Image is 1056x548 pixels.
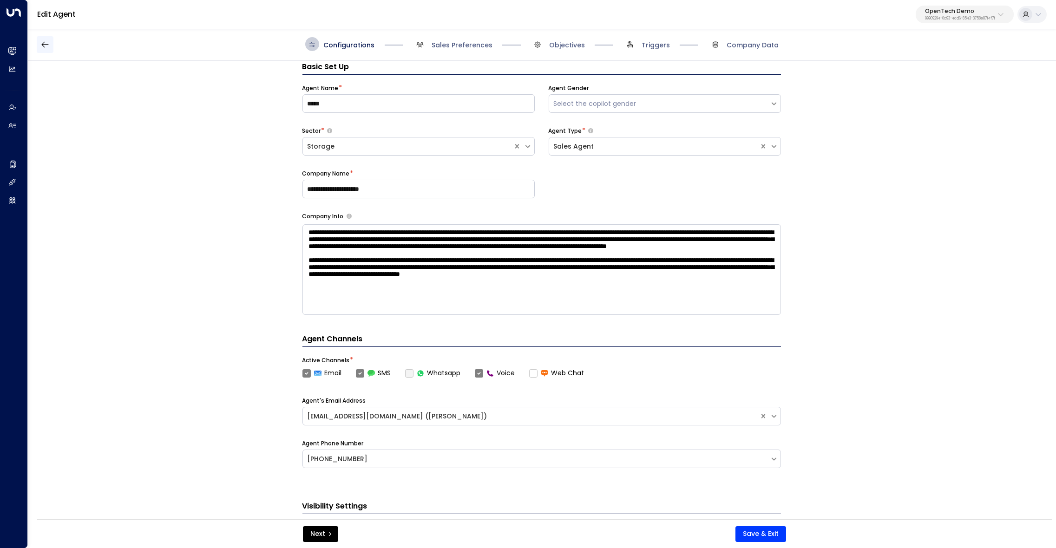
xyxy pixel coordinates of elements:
label: Whatsapp [405,368,461,378]
label: Agent Type [549,127,582,135]
span: Objectives [549,40,585,50]
h3: Visibility Settings [302,501,781,514]
label: Agent Name [302,84,339,92]
label: Agent's Email Address [302,397,366,405]
div: [EMAIL_ADDRESS][DOMAIN_NAME] ([PERSON_NAME]) [308,411,754,421]
h3: Basic Set Up [302,61,781,75]
label: Company Info [302,212,344,221]
button: Save & Exit [735,526,786,542]
label: Sector [302,127,321,135]
div: Sales Agent [554,142,754,151]
div: Select the copilot gender [554,99,765,109]
h4: Agent Channels [302,333,781,347]
a: Edit Agent [37,9,76,20]
label: Voice [475,368,515,378]
label: Active Channels [302,356,350,365]
span: Configurations [324,40,375,50]
label: Agent Gender [549,84,589,92]
p: 99909294-0a93-4cd6-8543-3758e87f4f7f [925,17,995,20]
button: Provide a brief overview of your company, including your industry, products or services, and any ... [347,214,352,219]
button: Next [303,526,338,542]
button: OpenTech Demo99909294-0a93-4cd6-8543-3758e87f4f7f [916,6,1014,23]
span: Sales Preferences [432,40,492,50]
p: OpenTech Demo [925,8,995,14]
span: Triggers [642,40,670,50]
button: Select whether your copilot will handle inquiries directly from leads or from brokers representin... [588,128,593,134]
label: SMS [356,368,391,378]
label: Company Name [302,170,350,178]
span: Company Data [727,40,779,50]
label: Agent Phone Number [302,439,364,448]
div: To activate this channel, please go to the Integrations page [405,368,461,378]
label: Web Chat [529,368,584,378]
label: Email [302,368,342,378]
button: Select whether your copilot will handle inquiries directly from leads or from brokers representin... [327,128,332,134]
div: [PHONE_NUMBER] [308,454,765,464]
div: Storage [308,142,508,151]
